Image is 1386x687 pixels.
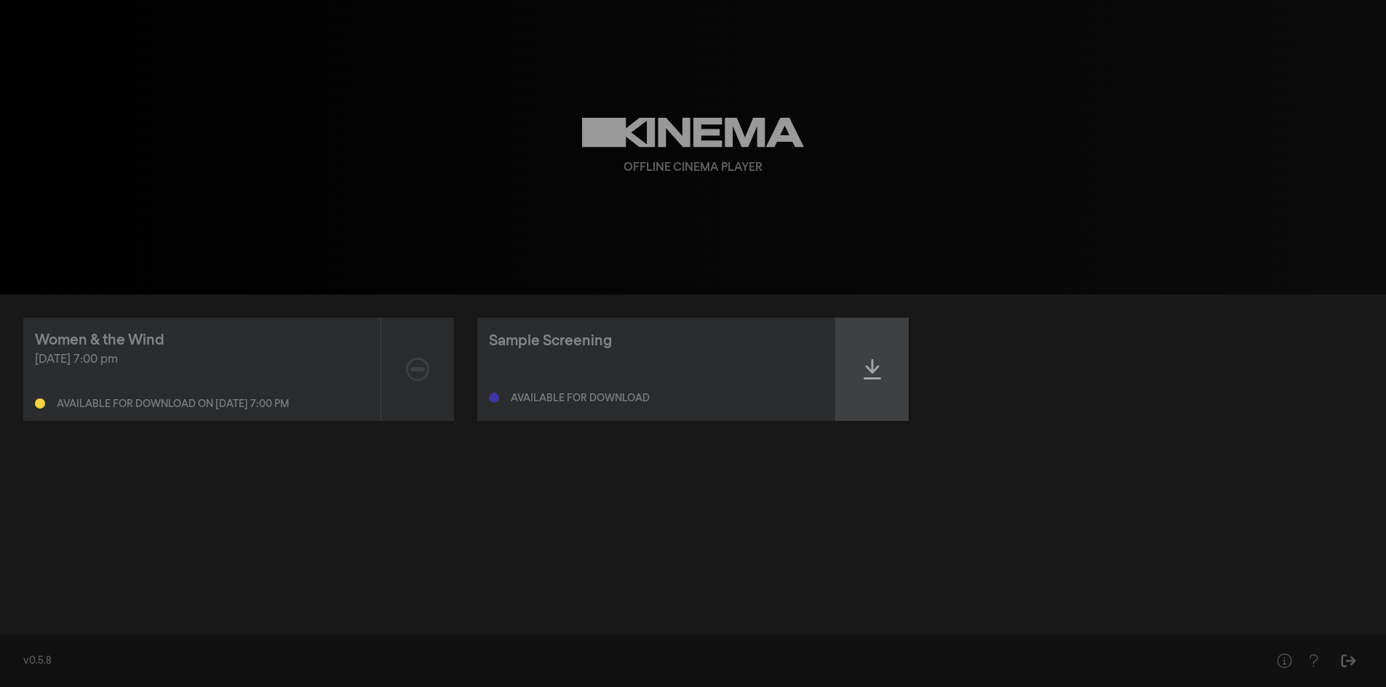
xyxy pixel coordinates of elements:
div: Available for download [511,393,650,403]
button: Help [1299,646,1328,675]
div: Offline Cinema Player [624,159,762,177]
div: v0.5.8 [23,654,1240,669]
button: Help [1270,646,1299,675]
div: [DATE] 7:00 pm [35,351,369,369]
div: Available for download on [DATE] 7:00 pm [57,399,289,409]
button: Sign Out [1334,646,1363,675]
div: Women & the Wind [35,329,164,351]
div: Sample Screening [489,330,612,352]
